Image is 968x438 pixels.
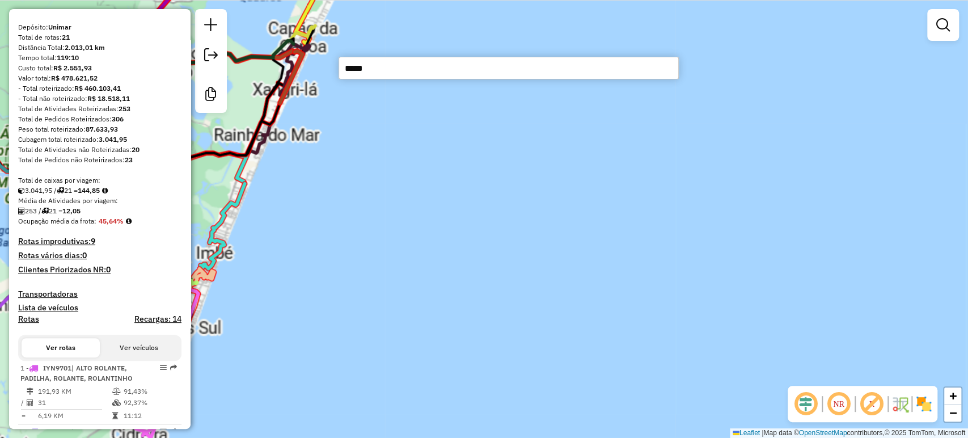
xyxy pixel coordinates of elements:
i: % de utilização da cubagem [112,399,121,406]
td: 191,93 KM [37,386,112,397]
strong: 0 [82,250,87,260]
td: 31 [37,397,112,408]
i: Meta Caixas/viagem: 1,00 Diferença: 143,85 [102,187,108,194]
i: Cubagem total roteirizado [18,187,25,194]
a: Criar modelo [200,83,222,108]
span: + [949,389,957,403]
td: 11:12 [123,410,177,422]
strong: 23 [125,155,133,164]
span: IBC9C70 [43,427,71,436]
i: Total de Atividades [27,399,33,406]
em: Opções [160,364,167,371]
td: = [20,410,26,422]
strong: 45,64% [99,217,124,225]
div: Map data © contributors,© 2025 TomTom, Microsoft [730,428,968,438]
div: Média de Atividades por viagem: [18,196,181,206]
div: Depósito: [18,22,181,32]
td: 6,19 KM [37,410,112,422]
div: - Total roteirizado: [18,83,181,94]
div: Total de rotas: [18,32,181,43]
strong: R$ 18.518,11 [87,94,130,103]
a: Leaflet [733,429,760,437]
h4: Rotas vários dias: [18,251,181,260]
strong: 21 [62,33,70,41]
img: Fluxo de ruas [891,395,909,413]
div: Valor total: [18,73,181,83]
i: Total de rotas [41,208,49,214]
div: 3.041,95 / 21 = [18,186,181,196]
div: Peso total roteirizado: [18,124,181,134]
span: 2 - [20,427,107,436]
div: Custo total: [18,63,181,73]
strong: 144,85 [78,186,100,195]
a: Nova sessão e pesquisa [200,14,222,39]
div: 253 / 21 = [18,206,181,216]
strong: 253 [119,104,130,113]
span: Ocultar NR [825,390,852,418]
strong: 3.041,95 [99,135,127,144]
div: Total de Pedidos Roteirizados: [18,114,181,124]
span: | [762,429,763,437]
button: Ver veículos [100,338,178,357]
img: Exibir/Ocultar setores [915,395,933,413]
strong: Unimar [48,23,71,31]
strong: R$ 2.551,93 [53,64,92,72]
a: Exibir filtros [932,14,954,36]
span: IYN9701 [43,364,71,372]
td: 91,43% [123,386,177,397]
div: Total de caixas por viagem: [18,175,181,186]
td: / [20,397,26,408]
em: Opções [160,428,167,435]
em: Média calculada utilizando a maior ocupação (%Peso ou %Cubagem) de cada rota da sessão. Rotas cro... [126,218,132,225]
h4: Rotas improdutivas: [18,237,181,246]
strong: 20 [132,145,140,154]
strong: 0 [106,264,111,275]
i: Tempo total em rota [112,412,118,419]
i: Total de rotas [57,187,64,194]
h4: Recargas: 14 [134,314,181,324]
a: Rotas [18,314,39,324]
span: | ROLANTE [71,427,107,436]
h4: Transportadoras [18,289,181,299]
a: OpenStreetMap [799,429,847,437]
div: - Total não roteirizado: [18,94,181,104]
a: Zoom out [944,405,961,422]
strong: R$ 460.103,41 [74,84,121,92]
strong: R$ 478.621,52 [51,74,98,82]
em: Rota exportada [170,428,177,435]
div: Total de Pedidos não Roteirizados: [18,155,181,165]
span: Ocupação média da frota: [18,217,96,225]
span: | ALTO ROLANTE, PADILHA, ROLANTE, ROLANTINHO [20,364,133,382]
button: Ver rotas [22,338,100,357]
a: Exportar sessão [200,44,222,69]
strong: 119:10 [57,53,79,62]
div: Tempo total: [18,53,181,63]
strong: 87.633,93 [86,125,118,133]
strong: 9 [91,236,95,246]
div: Cubagem total roteirizado: [18,134,181,145]
span: 1 - [20,364,133,382]
span: Ocultar deslocamento [792,390,819,418]
td: 92,37% [123,397,177,408]
a: Zoom in [944,388,961,405]
h4: Lista de veículos [18,303,181,313]
div: Total de Atividades Roteirizadas: [18,104,181,114]
strong: 2.013,01 km [65,43,105,52]
i: Distância Total [27,388,33,395]
i: % de utilização do peso [112,388,121,395]
i: Total de Atividades [18,208,25,214]
span: − [949,406,957,420]
strong: 306 [112,115,124,123]
div: Total de Atividades não Roteirizadas: [18,145,181,155]
h4: Clientes Priorizados NR: [18,265,181,275]
em: Rota exportada [170,364,177,371]
span: Exibir rótulo [858,390,885,418]
strong: 12,05 [62,207,81,215]
div: Distância Total: [18,43,181,53]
